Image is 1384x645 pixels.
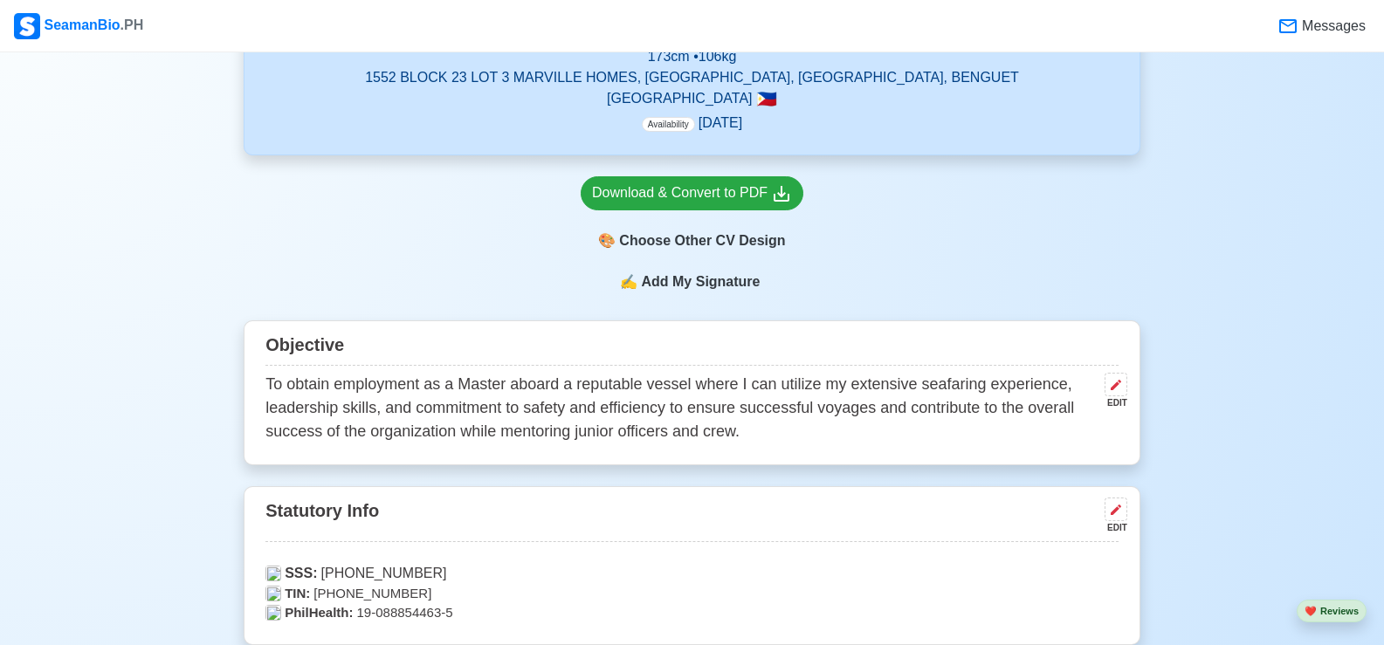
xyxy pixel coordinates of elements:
[285,584,310,604] span: TIN:
[265,67,1119,88] p: 1552 BLOCK 23 LOT 3 MARVILLE HOMES, [GEOGRAPHIC_DATA], [GEOGRAPHIC_DATA], BENGUET
[265,603,1119,623] p: 19-088854463-5
[265,328,1119,366] div: Objective
[265,584,1119,604] p: [PHONE_NUMBER]
[14,13,143,39] div: SeamanBio
[120,17,144,32] span: .PH
[1305,606,1317,616] span: heart
[285,563,317,584] span: SSS:
[1098,521,1127,534] div: EDIT
[642,117,695,132] span: Availability
[581,224,803,257] div: Choose Other CV Design
[14,13,40,39] img: Logo
[1098,396,1127,409] div: EDIT
[756,91,777,107] span: 🇵🇭
[642,113,742,134] p: [DATE]
[1297,600,1367,623] button: heartReviews
[265,46,1119,67] p: 173 cm • 106 kg
[637,271,763,292] span: Add My Signature
[620,271,637,292] span: sign
[265,563,1119,584] p: [PHONE_NUMBER]
[265,88,1119,109] p: [GEOGRAPHIC_DATA]
[598,230,616,251] span: paint
[1298,16,1366,37] span: Messages
[592,182,792,204] div: Download & Convert to PDF
[265,373,1098,443] p: To obtain employment as a Master aboard a reputable vessel where I can utilize my extensive seafa...
[581,176,803,210] a: Download & Convert to PDF
[285,603,353,623] span: PhilHealth:
[265,494,1119,542] div: Statutory Info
